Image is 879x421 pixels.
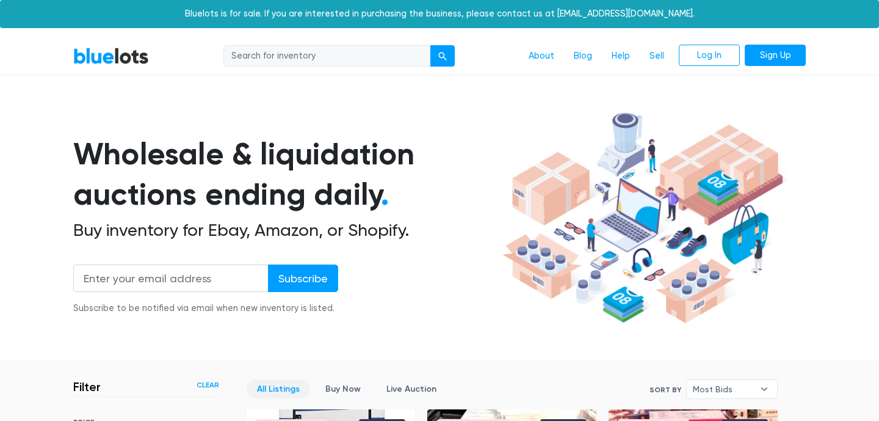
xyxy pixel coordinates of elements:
[498,107,787,329] img: hero-ee84e7d0318cb26816c560f6b4441b76977f77a177738b4e94f68c95b2b83dbb.png
[640,45,674,68] a: Sell
[679,45,740,67] a: Log In
[73,379,101,394] h3: Filter
[751,380,777,398] b: ▾
[649,384,681,395] label: Sort By
[381,176,389,213] span: .
[197,379,219,390] a: Clear
[73,302,338,315] div: Subscribe to be notified via email when new inventory is listed.
[73,220,498,241] h2: Buy inventory for Ebay, Amazon, or Shopify.
[745,45,806,67] a: Sign Up
[602,45,640,68] a: Help
[73,47,149,65] a: BlueLots
[73,134,498,215] h1: Wholesale & liquidation auctions ending daily
[247,379,310,398] a: All Listings
[693,380,754,398] span: Most Bids
[376,379,447,398] a: Live Auction
[315,379,371,398] a: Buy Now
[223,45,431,67] input: Search for inventory
[519,45,564,68] a: About
[268,265,338,292] input: Subscribe
[73,265,269,292] input: Enter your email address
[564,45,602,68] a: Blog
